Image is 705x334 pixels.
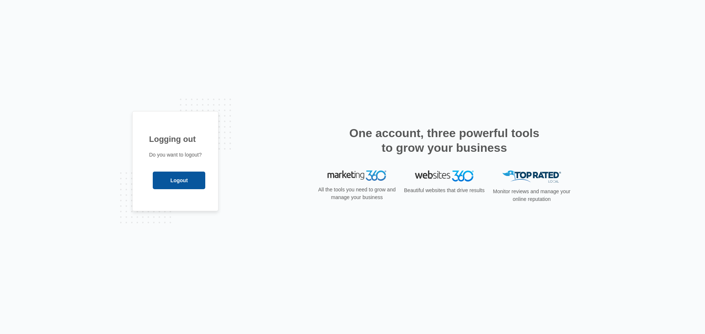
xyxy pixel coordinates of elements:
p: All the tools you need to grow and manage your business [316,186,398,201]
p: Do you want to logout? [149,151,202,159]
input: Logout [153,172,205,189]
h1: Logging out [149,133,202,145]
img: Websites 360 [415,170,474,181]
p: Monitor reviews and manage your online reputation [491,188,573,203]
img: Top Rated Local [502,170,561,183]
p: Beautiful websites that drive results [403,187,485,194]
img: Marketing 360 [328,170,386,181]
h2: One account, three powerful tools to grow your business [347,126,542,155]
